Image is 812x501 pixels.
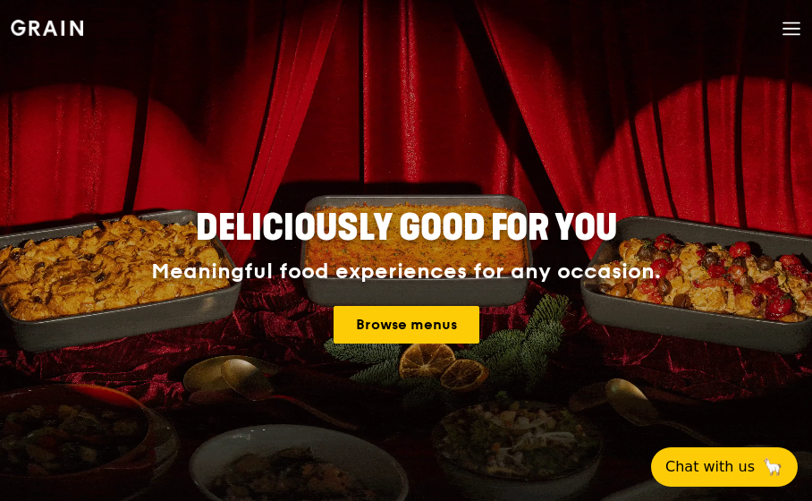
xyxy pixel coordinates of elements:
[651,447,798,487] button: Chat with us🦙
[334,306,479,344] a: Browse menus
[98,259,714,284] div: Meaningful food experiences for any occasion.
[196,207,617,250] span: Deliciously good for you
[762,456,783,478] span: 🦙
[11,20,83,36] img: Grain
[665,456,755,478] span: Chat with us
